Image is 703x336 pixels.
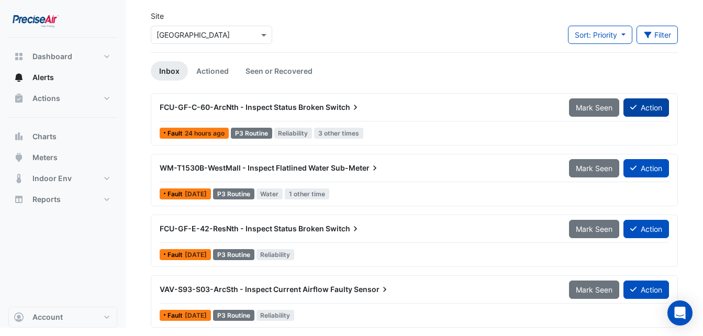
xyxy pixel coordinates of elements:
div: P3 Routine [213,249,254,260]
span: Mark Seen [576,225,612,233]
button: Indoor Env [8,168,117,189]
span: FCU-GF-E-42-ResNth - Inspect Status Broken [160,224,324,233]
span: FCU-GF-C-60-ArcNth - Inspect Status Broken [160,103,324,111]
span: Fault [168,191,185,197]
span: 3 other times [314,128,363,139]
button: Action [623,159,669,177]
span: Reliability [274,128,313,139]
span: Mark Seen [576,164,612,173]
button: Alerts [8,67,117,88]
button: Sort: Priority [568,26,632,44]
span: Fault [168,312,185,319]
button: Action [623,220,669,238]
a: Inbox [151,61,188,81]
span: Switch [326,223,361,234]
label: Site [151,10,164,21]
span: Charts [32,131,57,142]
button: Dashboard [8,46,117,67]
span: Dashboard [32,51,72,62]
span: Mark Seen [576,103,612,112]
button: Action [623,98,669,117]
a: Seen or Recovered [237,61,321,81]
span: Fault [168,130,185,137]
span: Meters [32,152,58,163]
span: Thu 07-Aug-2025 17:16 AEST [185,190,207,198]
span: Reliability [256,249,295,260]
button: Actions [8,88,117,109]
div: Open Intercom Messenger [667,300,693,326]
app-icon: Reports [14,194,24,205]
button: Mark Seen [569,98,619,117]
button: Filter [637,26,678,44]
button: Mark Seen [569,281,619,299]
app-icon: Dashboard [14,51,24,62]
span: 1 other time [285,188,329,199]
span: Fault [168,252,185,258]
span: Mon 04-Aug-2025 07:45 AEST [185,251,207,259]
span: Actions [32,93,60,104]
button: Meters [8,147,117,168]
span: Indoor Env [32,173,72,184]
span: Alerts [32,72,54,83]
button: Mark Seen [569,159,619,177]
button: Mark Seen [569,220,619,238]
span: Switch [326,102,361,113]
span: Sat 05-Jul-2025 21:30 AEST [185,311,207,319]
button: Action [623,281,669,299]
span: Reports [32,194,61,205]
span: Sun 10-Aug-2025 09:31 AEST [185,129,225,137]
app-icon: Meters [14,152,24,163]
app-icon: Actions [14,93,24,104]
span: WM-T1530B-WestMall - Inspect Flatlined Water [160,163,329,172]
span: Sensor [354,284,390,295]
div: P3 Routine [213,188,254,199]
button: Charts [8,126,117,147]
span: VAV-S93-S03-ArcSth - Inspect Current Airflow Faulty [160,285,352,294]
div: P3 Routine [213,310,254,321]
span: Water [256,188,283,199]
span: Reliability [256,310,295,321]
a: Actioned [188,61,237,81]
img: Company Logo [13,8,60,29]
span: Sort: Priority [575,30,617,39]
button: Reports [8,189,117,210]
span: Sub-Meter [331,163,380,173]
button: Account [8,307,117,328]
span: Mark Seen [576,285,612,294]
app-icon: Charts [14,131,24,142]
app-icon: Alerts [14,72,24,83]
span: Account [32,312,63,322]
app-icon: Indoor Env [14,173,24,184]
div: P3 Routine [231,128,272,139]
